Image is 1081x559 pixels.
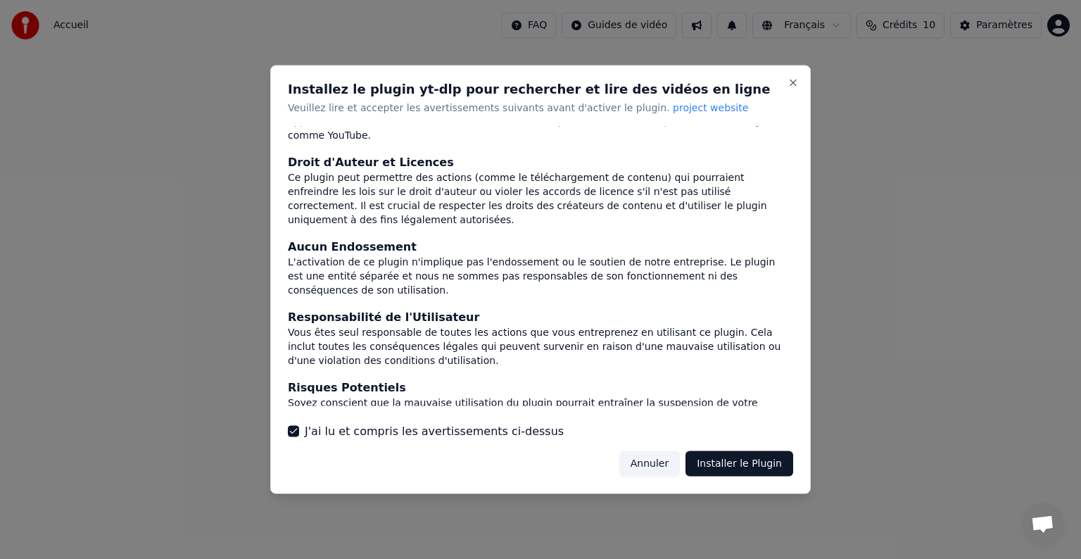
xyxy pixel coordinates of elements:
[288,396,793,424] div: Soyez conscient que la mauvaise utilisation du plugin pourrait entraîner la suspension de votre c...
[305,422,564,439] label: J'ai lu et compris les avertissements ci-dessus
[288,238,793,255] div: Aucun Endossement
[288,379,793,396] div: Risques Potentiels
[288,308,793,325] div: Responsabilité de l'Utilisateur
[288,255,793,297] div: L'activation de ce plugin n'implique pas l'endossement ou le soutien de notre entreprise. Le plug...
[288,100,793,142] div: Assurez-vous que votre utilisation de ce plugin est en pleine conformité avec toutes les lois app...
[619,451,680,476] button: Annuler
[288,325,793,368] div: Vous êtes seul responsable de toutes les actions que vous entreprenez en utilisant ce plugin. Cel...
[685,451,793,476] button: Installer le Plugin
[288,153,793,170] div: Droit d'Auteur et Licences
[673,102,748,113] span: project website
[288,101,793,115] p: Veuillez lire et accepter les avertissements suivants avant d'activer le plugin.
[288,83,793,96] h2: Installez le plugin yt-dlp pour rechercher et lire des vidéos en ligne
[288,170,793,227] div: Ce plugin peut permettre des actions (comme le téléchargement de contenu) qui pourraient enfreind...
